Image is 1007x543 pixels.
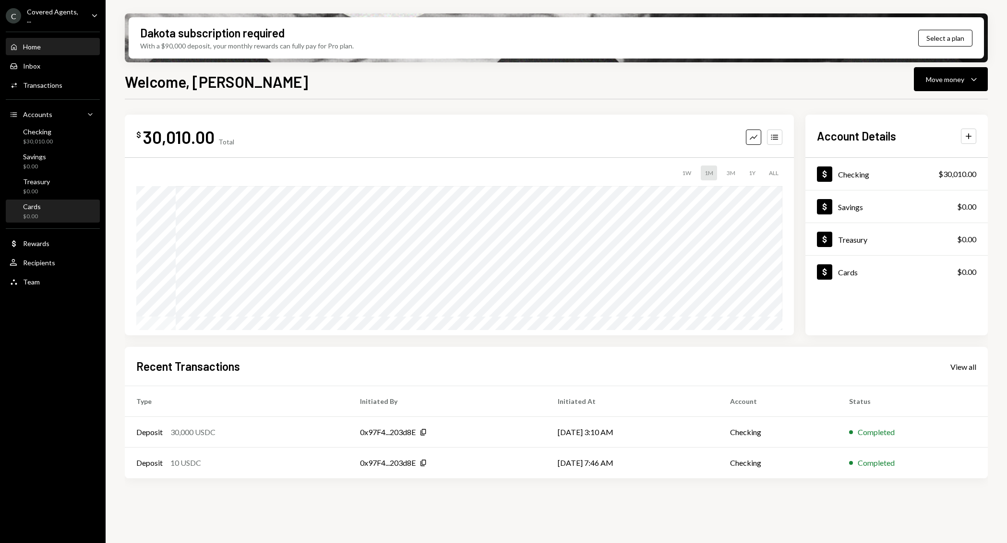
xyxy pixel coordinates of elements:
[6,175,100,198] a: Treasury$0.00
[719,386,837,417] th: Account
[125,72,308,91] h1: Welcome, [PERSON_NAME]
[838,202,863,212] div: Savings
[23,163,46,171] div: $0.00
[6,200,100,223] a: Cards$0.00
[23,212,41,221] div: $0.00
[950,361,976,372] a: View all
[23,259,55,267] div: Recipients
[136,457,163,469] div: Deposit
[23,110,52,118] div: Accounts
[719,448,837,478] td: Checking
[23,81,62,89] div: Transactions
[140,25,285,41] div: Dakota subscription required
[23,202,41,211] div: Cards
[805,256,988,288] a: Cards$0.00
[6,76,100,94] a: Transactions
[838,268,858,277] div: Cards
[136,130,141,140] div: $
[957,234,976,245] div: $0.00
[218,138,234,146] div: Total
[745,165,759,180] div: 1Y
[23,62,40,70] div: Inbox
[817,128,896,144] h2: Account Details
[6,57,100,74] a: Inbox
[914,67,988,91] button: Move money
[765,165,782,180] div: ALL
[918,30,972,47] button: Select a plan
[838,386,988,417] th: Status
[858,426,895,438] div: Completed
[938,168,976,180] div: $30,010.00
[957,201,976,212] div: $0.00
[546,386,719,417] th: Initiated At
[6,38,100,55] a: Home
[23,43,41,51] div: Home
[27,8,84,24] div: Covered Agents, ...
[858,457,895,469] div: Completed
[838,235,867,244] div: Treasury
[6,150,100,173] a: Savings$0.00
[546,448,719,478] td: [DATE] 7:46 AM
[23,239,49,248] div: Rewards
[719,417,837,448] td: Checking
[6,254,100,271] a: Recipients
[950,362,976,372] div: View all
[6,235,100,252] a: Rewards
[23,278,40,286] div: Team
[23,128,53,136] div: Checking
[723,165,739,180] div: 3M
[805,158,988,190] a: Checking$30,010.00
[136,426,163,438] div: Deposit
[6,273,100,290] a: Team
[546,417,719,448] td: [DATE] 3:10 AM
[348,386,546,417] th: Initiated By
[678,165,695,180] div: 1W
[926,74,964,84] div: Move money
[143,126,215,148] div: 30,010.00
[23,177,50,186] div: Treasury
[838,170,869,179] div: Checking
[360,457,416,469] div: 0x97F4...203d8E
[136,358,240,374] h2: Recent Transactions
[805,190,988,223] a: Savings$0.00
[701,165,717,180] div: 1M
[805,223,988,255] a: Treasury$0.00
[23,188,50,196] div: $0.00
[6,106,100,123] a: Accounts
[957,266,976,278] div: $0.00
[360,426,416,438] div: 0x97F4...203d8E
[6,125,100,148] a: Checking$30,010.00
[23,153,46,161] div: Savings
[170,426,216,438] div: 30,000 USDC
[170,457,201,469] div: 10 USDC
[23,138,53,146] div: $30,010.00
[6,8,21,24] div: C
[140,41,354,51] div: With a $90,000 deposit, your monthly rewards can fully pay for Pro plan.
[125,386,348,417] th: Type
